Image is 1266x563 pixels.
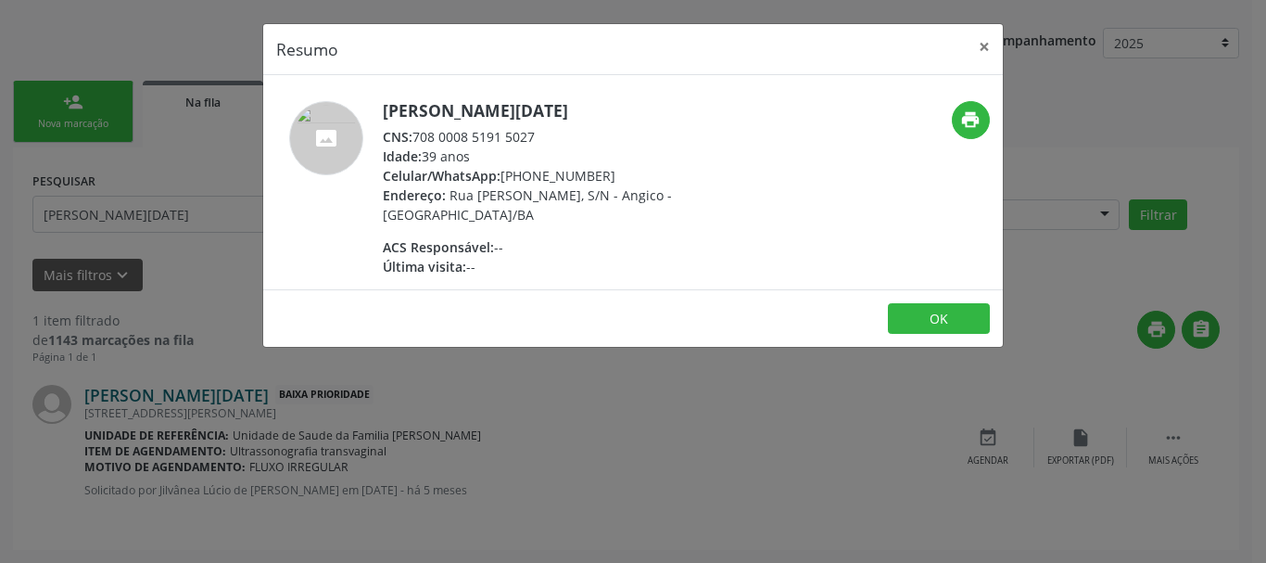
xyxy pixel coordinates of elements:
[383,238,494,256] span: ACS Responsável:
[289,101,363,175] img: accompaniment
[966,24,1003,70] button: Close
[383,237,743,257] div: --
[383,128,412,146] span: CNS:
[952,101,990,139] button: print
[383,147,422,165] span: Idade:
[383,147,743,166] div: 39 anos
[383,186,672,224] span: Rua [PERSON_NAME], S/N - Angico - [GEOGRAPHIC_DATA]/BA
[383,166,743,186] div: [PHONE_NUMBER]
[383,101,743,121] h5: [PERSON_NAME][DATE]
[383,257,743,276] div: --
[276,37,338,61] h5: Resumo
[383,186,446,204] span: Endereço:
[888,303,990,335] button: OK
[960,109,981,130] i: print
[383,127,743,147] div: 708 0008 5191 5027
[383,167,500,185] span: Celular/WhatsApp:
[383,258,466,275] span: Última visita:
